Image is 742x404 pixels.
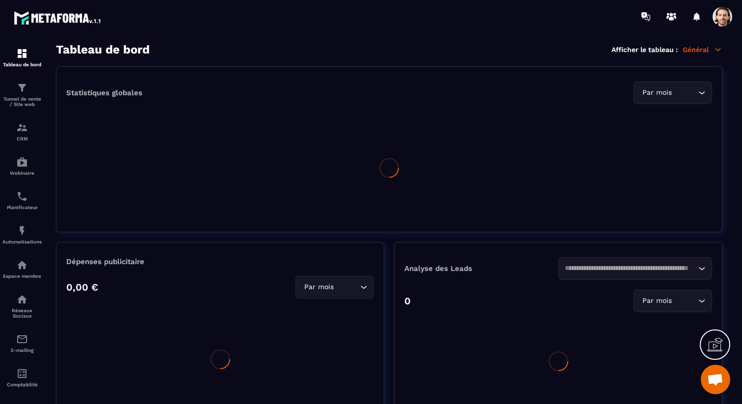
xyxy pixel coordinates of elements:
[565,263,696,274] input: Search for option
[2,239,42,244] p: Automatisations
[2,96,42,107] p: Tunnel de vente / Site web
[2,360,42,395] a: accountantaccountantComptabilité
[56,43,150,56] h3: Tableau de bord
[2,170,42,176] p: Webinaire
[16,190,28,202] img: scheduler
[634,290,712,312] div: Search for option
[404,295,411,307] p: 0
[295,276,374,298] div: Search for option
[640,87,674,98] span: Par mois
[16,225,28,237] img: automations
[16,122,28,134] img: formation
[2,149,42,183] a: automationsautomationsWebinaire
[611,46,678,54] p: Afficher le tableau :
[2,273,42,279] p: Espace membre
[2,40,42,75] a: formationformationTableau de bord
[16,259,28,271] img: automations
[302,282,336,293] span: Par mois
[683,45,722,54] p: Général
[14,9,102,27] img: logo
[2,217,42,252] a: automationsautomationsAutomatisations
[2,286,42,326] a: social-networksocial-networkRéseaux Sociaux
[16,294,28,305] img: social-network
[66,257,374,266] p: Dépenses publicitaire
[2,205,42,210] p: Planificateur
[558,257,713,280] div: Search for option
[634,81,712,104] div: Search for option
[66,88,142,97] p: Statistiques globales
[701,365,730,394] a: Ouvrir le chat
[2,308,42,319] p: Réseaux Sociaux
[2,136,42,141] p: CRM
[674,87,696,98] input: Search for option
[16,82,28,94] img: formation
[404,264,558,273] p: Analyse des Leads
[336,282,358,293] input: Search for option
[2,62,42,67] p: Tableau de bord
[16,333,28,345] img: email
[2,326,42,360] a: emailemailE-mailing
[2,252,42,286] a: automationsautomationsEspace membre
[16,156,28,168] img: automations
[2,183,42,217] a: schedulerschedulerPlanificateur
[2,75,42,114] a: formationformationTunnel de vente / Site web
[16,48,28,59] img: formation
[674,296,696,306] input: Search for option
[66,281,98,293] p: 0,00 €
[640,296,674,306] span: Par mois
[16,368,28,379] img: accountant
[2,382,42,387] p: Comptabilité
[2,114,42,149] a: formationformationCRM
[2,348,42,353] p: E-mailing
